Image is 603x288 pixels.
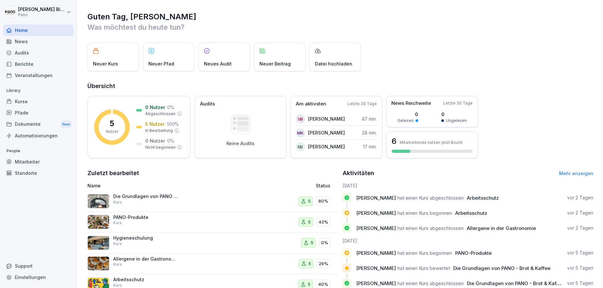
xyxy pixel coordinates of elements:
[259,60,291,67] p: Neuer Beitrag
[113,199,122,205] p: Kurs
[113,235,178,241] p: Hygieneschulung
[308,198,311,204] p: 5
[113,214,178,220] p: PANO-Produkte
[316,182,330,189] p: Status
[148,60,174,67] p: Neuer Pfad
[446,118,467,124] p: Ungelesen
[3,85,74,96] p: Library
[3,96,74,107] a: Kurse
[200,100,215,108] p: Audits
[567,280,593,286] p: vor 5 Tagen
[3,156,74,167] a: Mitarbeiter
[453,265,550,271] span: Die Grundlagen von PANO - Brot & Kaffee
[397,265,450,271] span: hat einen Kurs bewertet
[3,167,74,179] a: Standorte
[397,195,464,201] span: hat einen Kurs abgeschlossen
[87,12,593,22] h1: Guten Tag, [PERSON_NAME]
[87,182,244,189] p: Name
[87,212,338,233] a: PANO-ProdukteKurs543%
[567,210,593,216] p: vor 2 Tagen
[3,146,74,156] p: People
[397,225,464,231] span: hat einen Kurs abgeschlossen
[3,36,74,47] a: News
[311,240,313,246] p: 5
[362,129,377,136] p: 28 min.
[18,13,65,17] p: Pano
[145,111,176,117] p: Abgeschlossen
[3,25,74,36] a: Home
[87,22,593,32] p: Was möchtest du heute tun?
[397,280,464,286] span: hat einen Kurs abgeschlossen
[113,220,122,226] p: Kurs
[3,118,74,130] div: Dokumente
[397,210,452,216] span: hat einen Kurs begonnen
[87,253,338,274] a: Allergene in der GastronomieKurs529%
[87,256,109,271] img: z8wtq80pnbex65ovlopx9kse.png
[392,136,397,147] h3: 6
[356,265,396,271] span: [PERSON_NAME]
[567,194,593,201] p: vor 2 Tagen
[167,104,174,111] p: 0 %
[343,237,593,244] h6: [DATE]
[87,169,338,178] h2: Zuletzt bearbeitet
[467,280,564,286] span: Die Grundlagen von PANO - Brot & Kaffee
[167,137,174,144] p: 0 %
[3,47,74,58] a: Audits
[87,236,109,250] img: p3kk7yi6v3igbttcqnglhd5k.png
[455,250,492,256] span: PANO-Produkte
[318,281,328,288] p: 40%
[3,260,74,272] div: Support
[356,225,396,231] span: [PERSON_NAME]
[347,101,377,107] p: Letzte 30 Tage
[318,219,328,225] p: 43%
[113,241,122,247] p: Kurs
[18,7,65,12] p: [PERSON_NAME] Bieg
[106,129,118,134] p: Nutzer
[3,70,74,81] div: Veranstaltungen
[397,111,418,118] p: 0
[145,144,176,150] p: Nicht begonnen
[441,111,467,118] p: 0
[308,281,310,288] p: 5
[87,191,338,212] a: Die Grundlagen von PANO - Brot & KaffeeKurs580%
[110,120,114,127] p: 5
[356,210,396,216] span: [PERSON_NAME]
[308,219,311,225] p: 5
[319,261,328,267] p: 29%
[318,198,328,204] p: 80%
[315,60,352,67] p: Datei hochladen
[296,114,305,124] div: VB
[3,272,74,283] a: Einstellungen
[308,129,345,136] p: [PERSON_NAME]
[397,250,452,256] span: hat einen Kurs begonnen
[356,250,396,256] span: [PERSON_NAME]
[113,262,122,267] p: Kurs
[93,60,118,67] p: Neuer Kurs
[145,121,165,127] p: 5 Nutzer
[356,280,396,286] span: [PERSON_NAME]
[3,130,74,141] div: Automatisierungen
[308,261,311,267] p: 5
[296,100,326,108] p: Am aktivsten
[391,100,431,107] p: News Reichweite
[296,128,305,137] div: MK
[343,169,374,178] h2: Aktivitäten
[362,115,377,122] p: 47 min.
[3,107,74,118] a: Pfade
[308,143,345,150] p: [PERSON_NAME]
[455,210,487,216] span: Arbeitsschutz
[3,58,74,70] a: Berichte
[363,143,377,150] p: 17 min.
[343,182,593,189] h6: [DATE]
[567,265,593,271] p: vor 5 Tagen
[400,140,463,145] p: Mitarbeitende nutzen jetzt Bounti
[87,194,109,208] img: i5ku8huejusdnph52mw20wcr.png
